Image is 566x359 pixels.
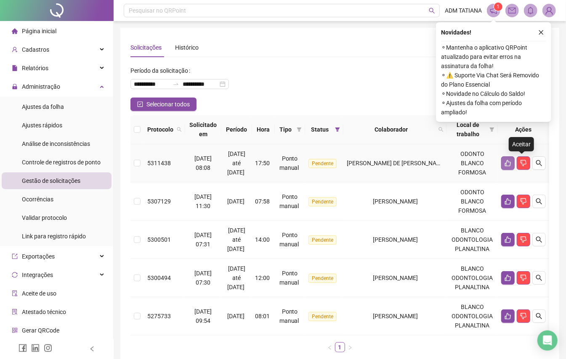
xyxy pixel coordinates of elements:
[137,101,143,107] span: check-square
[505,198,511,205] span: like
[227,198,244,205] span: [DATE]
[227,313,244,319] span: [DATE]
[255,236,270,243] span: 14:00
[308,312,337,321] span: Pendente
[22,309,66,315] span: Atestado técnico
[508,7,516,14] span: mail
[173,81,179,87] span: swap-right
[447,144,497,182] td: ODONTO BLANCO FORMOSA
[450,120,486,139] span: Local de trabalho
[489,127,494,132] span: filter
[333,123,342,136] span: filter
[195,270,212,286] span: [DATE] 07:30
[373,198,418,205] span: [PERSON_NAME]
[347,160,446,166] span: [PERSON_NAME] DE [PERSON_NAME]
[327,345,332,350] span: left
[345,342,355,352] button: right
[22,233,86,240] span: Link para registro rápido
[252,115,275,144] th: Hora
[195,193,212,209] span: [DATE] 11:30
[130,43,162,52] div: Solicitações
[255,313,270,319] span: 08:01
[195,155,212,171] span: [DATE] 08:08
[536,160,542,166] span: search
[195,232,212,248] span: [DATE] 07:31
[147,198,171,205] span: 5307129
[441,43,546,71] span: ⚬ Mantenha o aplicativo QRPoint atualizado para evitar erros na assinatura da folha!
[520,236,527,243] span: dislike
[536,313,542,319] span: search
[227,227,245,252] span: [DATE] até [DATE]
[22,214,67,221] span: Validar protocolo
[147,313,171,319] span: 5275733
[22,103,64,110] span: Ajustes da folha
[130,64,194,77] label: Período da solicitação
[279,270,299,286] span: Ponto manual
[255,275,270,281] span: 12:00
[447,259,497,297] td: BLANCO ODONTOLOGIA PLANALTINA
[335,127,340,132] span: filter
[279,308,299,324] span: Ponto manual
[12,272,18,278] span: sync
[22,122,62,129] span: Ajustes rápidos
[325,342,335,352] li: Página anterior
[12,290,18,296] span: audit
[520,198,527,205] span: dislike
[22,196,53,203] span: Ocorrências
[89,346,95,352] span: left
[279,232,299,248] span: Ponto manual
[195,308,212,324] span: [DATE] 09:54
[441,89,546,98] span: ⚬ Novidade no Cálculo do Saldo!
[175,123,183,136] span: search
[279,155,299,171] span: Ponto manual
[543,4,555,17] img: 64293
[22,290,56,297] span: Aceite de uso
[22,46,49,53] span: Cadastros
[278,125,293,134] span: Tipo
[505,236,511,243] span: like
[441,28,471,37] span: Novidades !
[441,71,546,89] span: ⚬ ⚠️ Suporte Via Chat Será Removido do Plano Essencial
[447,221,497,259] td: BLANCO ODONTOLOGIA PLANALTINA
[12,65,18,71] span: file
[537,330,558,351] div: Open Intercom Messenger
[12,84,18,90] span: lock
[429,8,435,14] span: search
[505,160,511,166] span: like
[147,160,171,166] span: 5311438
[308,274,337,283] span: Pendente
[12,327,18,333] span: qrcode
[255,160,270,166] span: 17:50
[536,198,542,205] span: search
[147,275,171,281] span: 5300494
[279,193,299,209] span: Ponto manual
[345,342,355,352] li: Próxima página
[19,344,27,352] span: facebook
[185,115,221,144] th: Solicitado em
[22,327,59,334] span: Gerar QRCode
[297,127,302,132] span: filter
[538,29,544,35] span: close
[255,198,270,205] span: 07:58
[147,236,171,243] span: 5300501
[373,313,418,319] span: [PERSON_NAME]
[447,182,497,221] td: ODONTO BLANCO FORMOSA
[373,236,418,243] span: [PERSON_NAME]
[505,275,511,281] span: like
[175,43,199,52] div: Histórico
[494,3,502,11] sup: 1
[22,272,53,278] span: Integrações
[22,65,48,71] span: Relatórios
[12,253,18,259] span: export
[22,140,90,147] span: Análise de inconsistências
[12,309,18,315] span: solution
[12,47,18,53] span: user-add
[177,127,182,132] span: search
[44,344,52,352] span: instagram
[441,98,546,117] span: ⚬ Ajustes da folha com período ampliado!
[22,159,101,166] span: Controle de registros de ponto
[445,6,482,15] span: ADM TATIANA
[527,7,534,14] span: bell
[22,253,55,260] span: Exportações
[438,127,444,132] span: search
